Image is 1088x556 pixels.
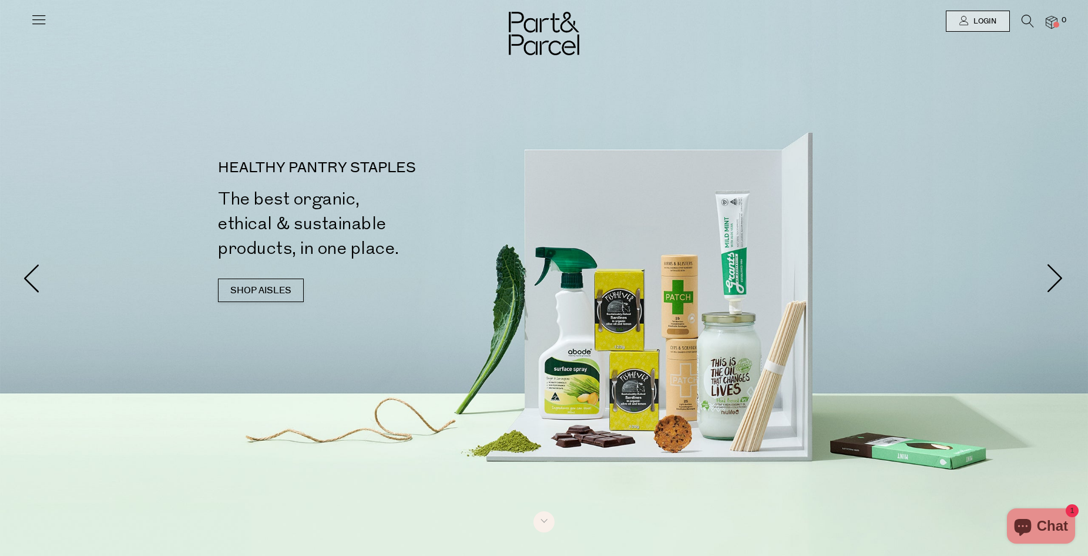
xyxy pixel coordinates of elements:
[1046,16,1057,28] a: 0
[509,12,579,55] img: Part&Parcel
[218,187,549,261] h2: The best organic, ethical & sustainable products, in one place.
[946,11,1010,32] a: Login
[1059,15,1069,26] span: 0
[218,279,304,302] a: SHOP AISLES
[1003,508,1079,547] inbox-online-store-chat: Shopify online store chat
[971,16,996,26] span: Login
[218,161,549,175] p: HEALTHY PANTRY STAPLES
